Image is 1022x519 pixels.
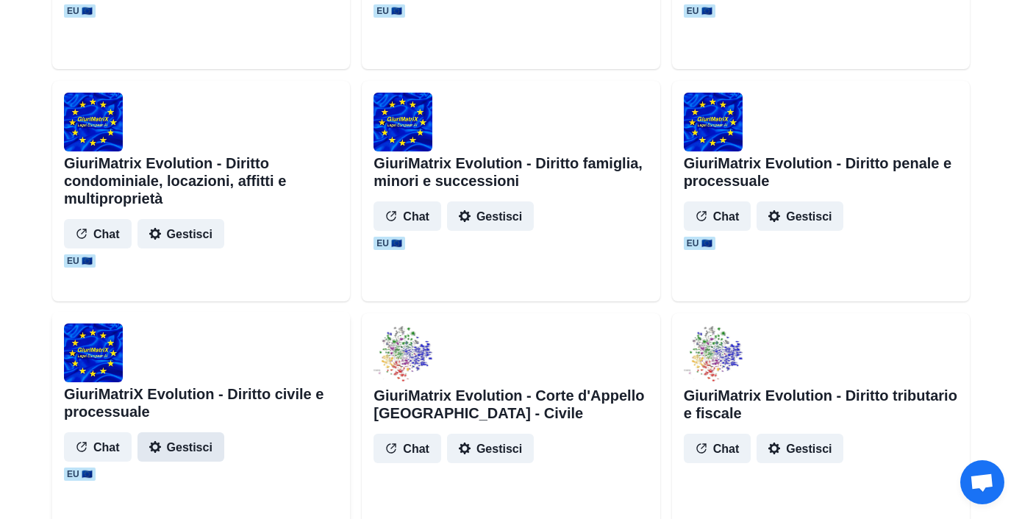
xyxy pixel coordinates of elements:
button: Gestisci [137,219,224,248]
h2: GiuriMatrix Evolution - Diritto condominiale, locazioni, affitti e multiproprietà [64,154,338,207]
h2: GiuriMatrix Evolution - Diritto penale e processuale [684,154,958,190]
span: EU 🇪🇺 [64,468,96,481]
img: user%2F1706%2F7671fb85-7df9-450f-ba3d-165eca3d9d16 [684,93,743,151]
span: EU 🇪🇺 [374,4,405,18]
img: user%2F1706%2Fa05fd0b8-eee7-46f4-8aec-6dfebc487e49 [64,323,123,382]
span: EU 🇪🇺 [64,4,96,18]
button: Chat [374,201,441,231]
h2: GiuriMatrix Evolution - Diritto tributario e fiscale [684,387,958,422]
h2: GiuriMatrix Evolution - Diritto famiglia, minori e successioni [374,154,648,190]
button: Gestisci [447,434,534,463]
img: user%2F1706%2Fbbbb4eae-4811-423b-a868-da4c1ed66f27 [684,325,743,384]
span: EU 🇪🇺 [64,254,96,268]
button: Chat [64,219,132,248]
img: user%2F1706%2F174da808-a3df-4f62-bc81-3bfcd94179e8 [64,93,123,151]
button: Gestisci [757,201,843,231]
button: Chat [374,434,441,463]
h2: GiuriMatriX Evolution - Diritto civile e processuale [64,385,338,420]
img: user%2F1706%2F7d159ca0-1b7d-4f6e-8288-b20a6b368b65 [374,325,432,384]
button: Chat [64,432,132,462]
button: Gestisci [447,201,534,231]
button: Gestisci [137,432,224,462]
button: Gestisci [757,434,843,463]
img: user%2F1706%2F743ffb10-1b89-4ca6-9336-2c93b9db6fba [374,93,432,151]
button: Chat [684,434,751,463]
span: EU 🇪🇺 [684,4,715,18]
span: EU 🇪🇺 [374,237,405,250]
div: Aprire la chat [960,460,1004,504]
button: Chat [684,201,751,231]
h2: GiuriMatrix Evolution - Corte d'Appello [GEOGRAPHIC_DATA] - Civile [374,387,648,422]
span: EU 🇪🇺 [684,237,715,250]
